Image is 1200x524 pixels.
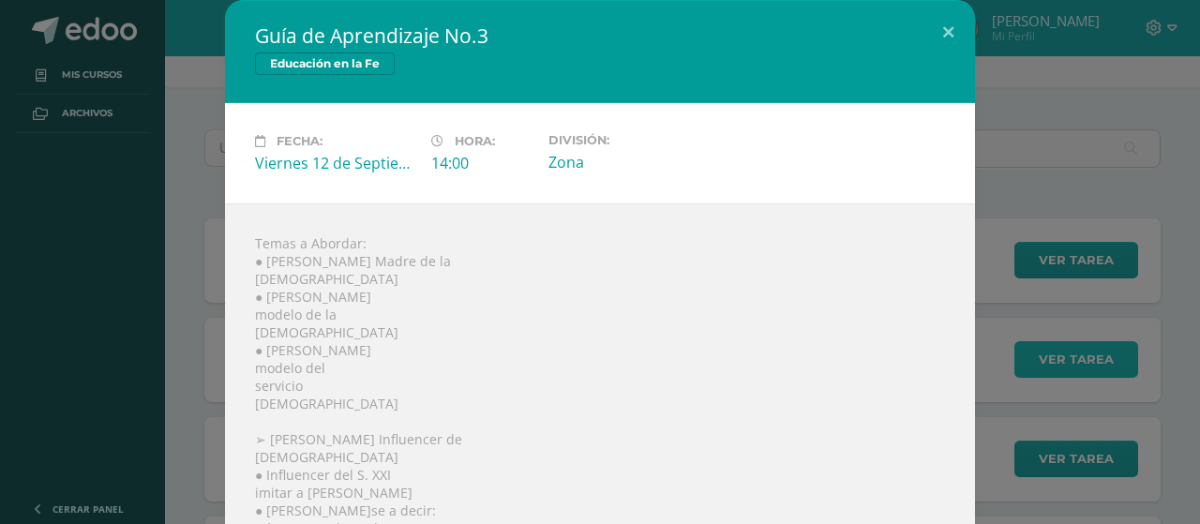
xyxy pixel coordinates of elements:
[548,152,710,172] div: Zona
[548,133,710,147] label: División:
[255,153,416,173] div: Viernes 12 de Septiembre
[277,134,322,148] span: Fecha:
[431,153,533,173] div: 14:00
[255,22,945,49] h2: Guía de Aprendizaje No.3
[455,134,495,148] span: Hora:
[255,52,395,75] span: Educación en la Fe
